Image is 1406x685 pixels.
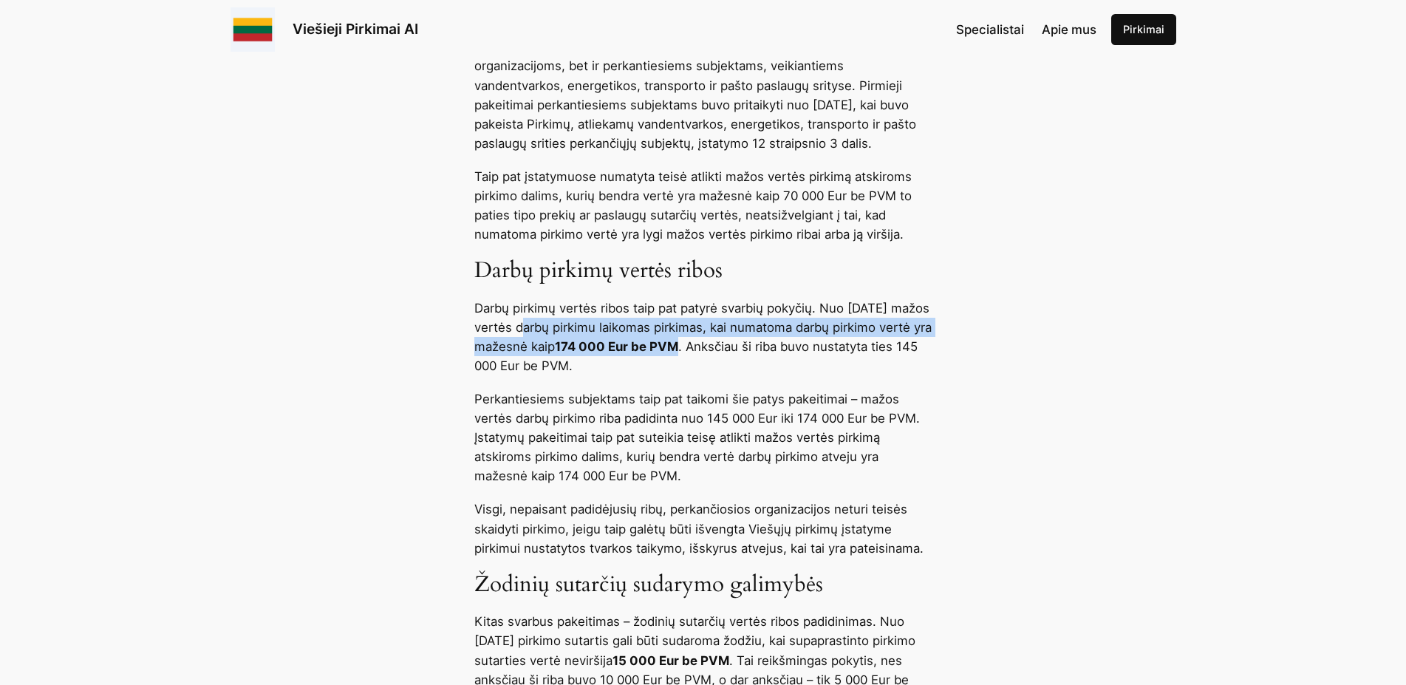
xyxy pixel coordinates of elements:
[1111,14,1176,45] a: Pirkimai
[956,20,1096,39] nav: Navigation
[1042,20,1096,39] a: Apie mus
[612,653,729,668] strong: 15 000 Eur be PVM
[474,389,932,485] p: Perkantiesiems subjektams taip pat taikomi šie patys pakeitimai – mažos vertės darbų pirkimo riba...
[956,22,1024,37] span: Specialistai
[231,7,275,52] img: Viešieji pirkimai logo
[474,258,932,284] h3: Darbų pirkimų vertės ribos
[474,572,932,599] h3: Žodinių sutarčių sudarymo galimybės
[293,20,418,38] a: Viešieji Pirkimai AI
[474,37,932,152] p: Svarbu pažymėti, kad šios naujos ribos taikomos ne tik perkančiosioms organizacijoms, bet ir perk...
[956,20,1024,39] a: Specialistai
[474,500,932,557] p: Visgi, nepaisant padidėjusių ribų, perkančiosios organizacijos neturi teisės skaidyti pirkimo, je...
[474,299,932,375] p: Darbų pirkimų vertės ribos taip pat patyrė svarbių pokyčių. Nuo [DATE] mažos vertės darbų pirkimu...
[474,167,932,244] p: Taip pat įstatymuose numatyta teisė atlikti mažos vertės pirkimą atskiroms pirkimo dalims, kurių ...
[555,339,678,354] strong: 174 000 Eur be PVM
[1042,22,1096,37] span: Apie mus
